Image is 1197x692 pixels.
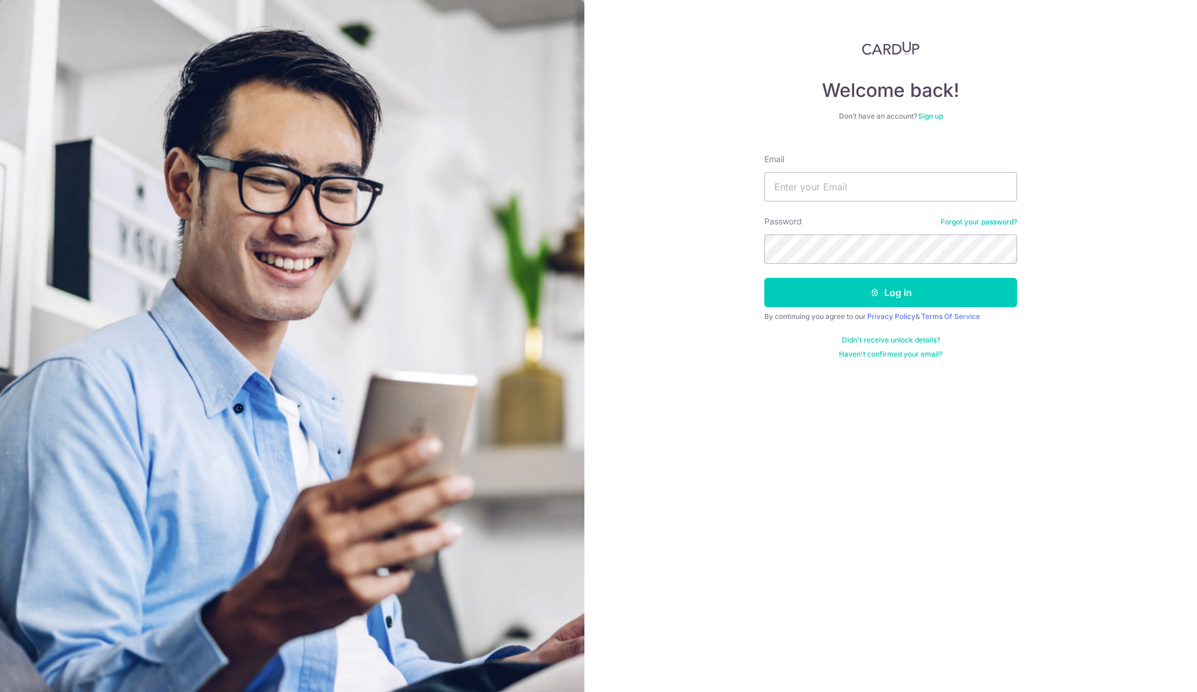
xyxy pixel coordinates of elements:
a: Privacy Policy [867,312,915,321]
input: Enter your Email [764,172,1017,201]
button: Log in [764,278,1017,307]
div: Don’t have an account? [764,112,1017,121]
a: Didn't receive unlock details? [842,335,940,345]
img: CardUp Logo [862,41,920,55]
a: Sign up [918,112,943,120]
a: Forgot your password? [941,217,1017,227]
label: Password [764,216,802,227]
a: Terms Of Service [921,312,980,321]
a: Haven't confirmed your email? [839,350,942,359]
h4: Welcome back! [764,79,1017,102]
div: By continuing you agree to our & [764,312,1017,321]
label: Email [764,153,784,165]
